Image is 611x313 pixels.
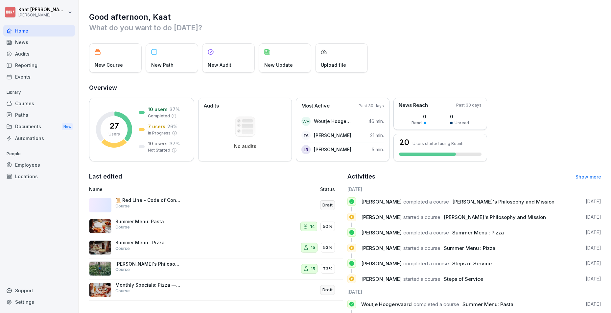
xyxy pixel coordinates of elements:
a: 📜 Red Line - Code of ConductCourseDraft [89,195,343,216]
a: [PERSON_NAME]'s Philosophy and MissionCourse1573% [89,258,343,280]
p: No audits [234,143,256,149]
p: New Path [151,61,174,68]
div: WH [301,117,311,126]
p: Audits [204,102,219,110]
p: [DATE] [586,245,601,251]
span: [PERSON_NAME] [361,276,402,282]
h2: Last edited [89,172,343,181]
p: 7 users [148,123,165,130]
p: Library [3,87,75,98]
p: Course [115,246,130,252]
p: News Reach [399,102,428,109]
p: [DATE] [586,276,601,282]
p: Draft [322,287,333,293]
a: Reporting [3,60,75,71]
p: [PERSON_NAME] [314,132,351,139]
span: [PERSON_NAME] [361,199,402,205]
span: Summer Menu : Pizza [452,229,504,236]
p: Kaat [PERSON_NAME] [18,7,66,12]
p: 15 [311,244,315,251]
p: Course [115,203,130,209]
span: started a course [403,214,440,220]
a: Audits [3,48,75,60]
p: 46 min. [368,118,384,125]
span: started a course [403,245,440,251]
a: Summer Menu : PizzaCourse1553% [89,237,343,258]
div: Employees [3,159,75,171]
p: Course [115,224,130,230]
p: Unread [455,120,469,126]
div: Automations [3,132,75,144]
img: i75bwr3lke107x3pjivkuo40.png [89,219,111,233]
a: Show more [576,174,601,180]
a: Home [3,25,75,36]
p: Most Active [301,102,330,110]
span: completed a course [413,301,459,307]
p: 0 [411,113,426,120]
a: DocumentsNew [3,121,75,133]
a: Paths [3,109,75,121]
p: 27 [109,122,119,130]
a: Locations [3,171,75,182]
p: New Update [264,61,293,68]
p: Users [108,131,120,137]
a: Settings [3,296,75,308]
img: cktznsg10ahe3ln2ptfp89y3.png [89,261,111,276]
span: completed a course [403,260,449,267]
p: 14 [310,223,315,230]
p: In Progress [148,130,171,136]
h6: [DATE] [347,186,601,193]
p: What do you want to do [DATE]? [89,22,601,33]
span: Woutje Hoogerwaard [361,301,412,307]
a: News [3,36,75,48]
p: Course [115,288,130,294]
p: Draft [322,202,333,208]
span: Steps of Service [452,260,492,267]
p: 37 % [170,140,180,147]
div: Courses [3,98,75,109]
div: Documents [3,121,75,133]
p: Read [411,120,422,126]
p: 37 % [170,106,180,113]
div: Events [3,71,75,83]
img: l2vh19n2q7kz6s3t5892pad2.png [89,240,111,255]
p: Past 30 days [359,103,384,109]
p: People [3,149,75,159]
div: Support [3,285,75,296]
p: [PERSON_NAME] [314,146,351,153]
p: Summer Menu : Pizza [115,240,181,246]
span: [PERSON_NAME]'s Philosophy and Mission [444,214,546,220]
p: 21 min. [370,132,384,139]
p: [DATE] [586,214,601,220]
h2: Overview [89,83,601,92]
p: Upload file [321,61,346,68]
p: [DATE] [586,260,601,267]
a: Monthly Specials: Pizza — JuneCourseDraft [89,279,343,301]
p: 53% [323,244,333,251]
span: [PERSON_NAME] [361,245,402,251]
p: Summer Menu: Pasta [115,219,181,225]
span: completed a course [403,199,449,205]
p: [DATE] [586,198,601,205]
p: Status [320,186,335,193]
p: 📜 Red Line - Code of Conduct [115,197,181,203]
p: 10 users [148,140,168,147]
p: Name [89,186,248,193]
p: [PERSON_NAME]'s Philosophy and Mission [115,261,181,267]
h6: [DATE] [347,288,601,295]
span: [PERSON_NAME] [361,214,402,220]
div: LR [301,145,311,154]
div: New [62,123,73,131]
span: [PERSON_NAME]'s Philosophy and Mission [452,199,554,205]
p: Completed [148,113,170,119]
p: New Audit [208,61,231,68]
p: 5 min. [372,146,384,153]
span: [PERSON_NAME] [361,260,402,267]
span: Steps of Service [444,276,483,282]
h2: Activities [347,172,375,181]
